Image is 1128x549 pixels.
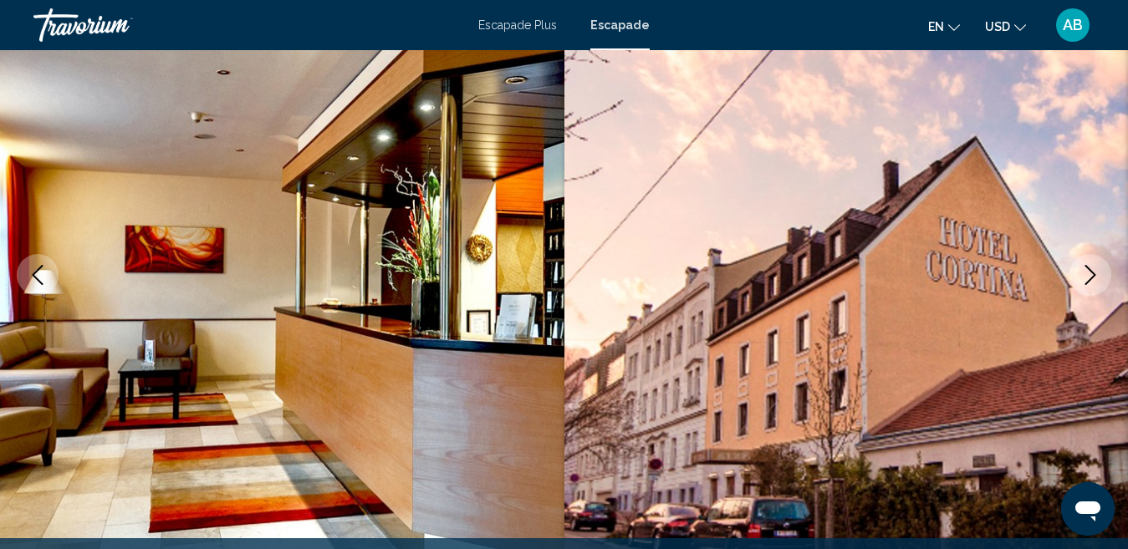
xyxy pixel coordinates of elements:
[1051,8,1095,43] button: Meniu utilizator
[928,20,944,33] font: en
[928,14,960,38] button: Schimbați limba
[985,20,1010,33] font: USD
[33,8,462,42] a: Travorium
[17,254,59,296] button: Previous image
[1063,16,1083,33] font: AB
[985,14,1026,38] button: Schimbați moneda
[1061,482,1115,536] iframe: Кнопка запуска окна обмена сообщениями
[590,18,650,32] a: Escapade
[1069,254,1111,296] button: Next image
[478,18,557,32] a: Escapade Plus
